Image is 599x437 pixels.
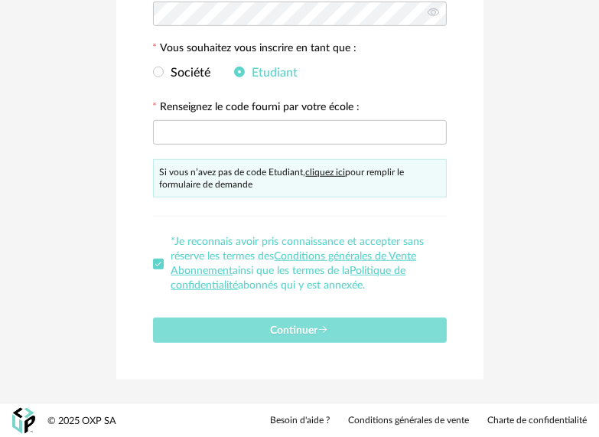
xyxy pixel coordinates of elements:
button: Continuer [153,318,447,343]
a: Charte de confidentialité [487,415,587,427]
span: *Je reconnais avoir pris connaissance et accepter sans réserve les termes des ainsi que les terme... [171,236,425,291]
span: Continuer [271,325,329,336]
div: Si vous n’avez pas de code Etudiant, pour remplir le formulaire de demande [153,159,447,197]
label: Renseignez le code fourni par votre école : [153,102,360,116]
a: Politique de confidentialité [171,266,406,291]
a: Conditions générales de vente [348,415,469,427]
a: cliquez ici [306,168,346,177]
div: © 2025 OXP SA [47,415,116,428]
label: Vous souhaitez vous inscrire en tant que : [153,43,357,57]
a: Besoin d'aide ? [270,415,330,427]
span: Etudiant [245,67,298,79]
a: Conditions générales de Vente Abonnement [171,251,417,276]
span: Société [164,67,211,79]
img: OXP [12,408,35,435]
